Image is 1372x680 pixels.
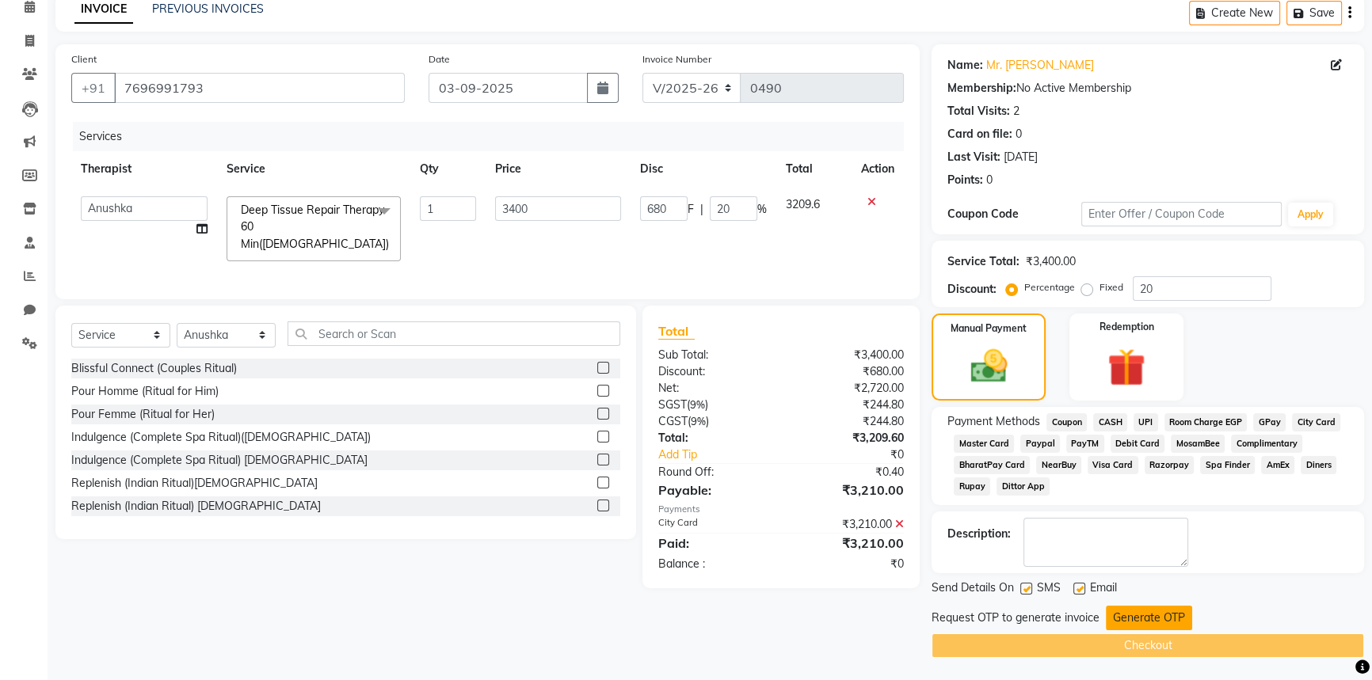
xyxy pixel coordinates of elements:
span: | [700,201,703,218]
div: Payments [658,503,905,516]
label: Client [71,52,97,66]
img: _gift.svg [1096,344,1157,391]
div: Membership: [947,80,1016,97]
span: Diners [1301,456,1336,474]
span: Email [1090,579,1117,599]
div: Discount: [646,363,781,380]
div: Request OTP to generate invoice [932,610,1100,626]
span: UPI [1134,413,1158,431]
label: Date [429,52,450,66]
div: Pour Homme (Ritual for Him) [71,383,219,400]
span: 9% [690,398,705,411]
div: Round Off: [646,464,781,481]
span: GPay [1253,413,1286,431]
div: ( ) [646,397,781,413]
div: ₹3,210.00 [781,534,916,553]
div: ₹3,209.60 [781,430,916,446]
span: Paypal [1020,435,1060,453]
div: No Active Membership [947,80,1348,97]
div: Name: [947,57,983,74]
div: Total Visits: [947,103,1010,120]
div: Payable: [646,481,781,500]
th: Disc [631,151,776,187]
div: 0 [986,172,993,188]
span: CASH [1093,413,1127,431]
th: Action [852,151,904,187]
span: Send Details On [932,579,1014,599]
label: Invoice Number [642,52,711,66]
label: Redemption [1100,320,1154,334]
span: Room Charge EGP [1164,413,1248,431]
span: Debit Card [1111,435,1165,453]
span: F [688,201,694,218]
input: Enter Offer / Coupon Code [1081,202,1282,226]
div: Services [73,122,916,151]
div: Pour Femme (Ritual for Her) [71,406,215,423]
span: Master Card [954,435,1014,453]
div: Balance : [646,556,781,572]
div: ₹244.80 [781,413,916,430]
div: ₹0.40 [781,464,916,481]
label: Manual Payment [951,321,1027,336]
button: Save [1286,1,1342,25]
span: SMS [1037,579,1061,599]
img: _cash.svg [959,345,1019,387]
span: Rupay [954,477,990,496]
span: Visa Card [1088,456,1138,474]
span: MosamBee [1171,435,1225,453]
div: 0 [1016,126,1022,142]
input: Search or Scan [288,321,620,346]
span: Spa Finder [1200,456,1255,474]
div: Total: [646,430,781,446]
div: Sub Total: [646,347,781,363]
span: SGST [658,397,687,412]
th: Service [217,151,410,187]
span: 3209.6 [786,197,820,211]
span: Total [658,323,695,340]
span: City Card [1292,413,1340,431]
button: Generate OTP [1106,606,1192,630]
div: ₹0 [803,446,916,463]
div: Card on file: [947,126,1012,142]
span: PayTM [1066,435,1104,453]
div: Description: [947,526,1011,542]
a: x [389,237,396,251]
label: Percentage [1024,280,1075,294]
span: Dittor App [997,477,1050,496]
div: Points: [947,172,983,188]
div: Indulgence (Complete Spa Ritual)([DEMOGRAPHIC_DATA]) [71,429,371,446]
div: Discount: [947,281,997,298]
div: ₹3,210.00 [781,481,916,500]
div: Indulgence (Complete Spa Ritual) [DEMOGRAPHIC_DATA] [71,452,368,469]
div: 2 [1013,103,1019,120]
span: Razorpay [1145,456,1195,474]
div: Last Visit: [947,149,1000,165]
th: Qty [410,151,486,187]
button: Create New [1189,1,1280,25]
span: 9% [691,415,706,427]
span: AmEx [1261,456,1294,474]
button: +91 [71,73,116,103]
div: Replenish (Indian Ritual) [DEMOGRAPHIC_DATA] [71,498,321,515]
div: ₹244.80 [781,397,916,413]
div: City Card [646,516,781,533]
div: ₹3,210.00 [781,516,916,533]
div: ₹3,400.00 [781,347,916,363]
div: ₹0 [781,556,916,572]
div: ₹3,400.00 [1026,253,1076,270]
label: Fixed [1100,280,1123,294]
span: CGST [658,414,688,428]
div: ₹2,720.00 [781,380,916,397]
a: Mr. [PERSON_NAME] [986,57,1094,74]
span: BharatPay Card [954,456,1030,474]
th: Total [776,151,852,187]
span: Payment Methods [947,413,1040,430]
div: Net: [646,380,781,397]
input: Search by Name/Mobile/Email/Code [114,73,405,103]
div: Paid: [646,534,781,553]
div: Coupon Code [947,206,1081,222]
a: PREVIOUS INVOICES [152,2,264,16]
span: % [757,201,767,218]
a: Add Tip [646,446,804,463]
th: Therapist [71,151,217,187]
